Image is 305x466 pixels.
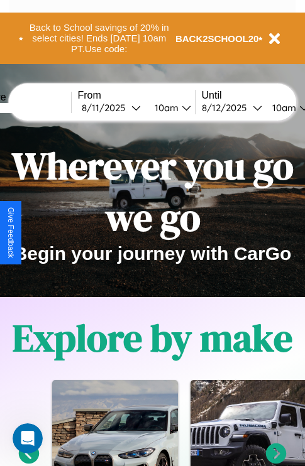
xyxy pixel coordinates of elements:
[148,102,182,114] div: 10am
[13,312,292,364] h1: Explore by make
[6,207,15,258] div: Give Feedback
[78,101,145,114] button: 8/11/2025
[78,90,195,101] label: From
[175,33,259,44] b: BACK2SCHOOL20
[23,19,175,58] button: Back to School savings of 20% in select cities! Ends [DATE] 10am PT.Use code:
[266,102,299,114] div: 10am
[202,102,253,114] div: 8 / 12 / 2025
[145,101,195,114] button: 10am
[13,423,43,453] iframe: Intercom live chat
[82,102,131,114] div: 8 / 11 / 2025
